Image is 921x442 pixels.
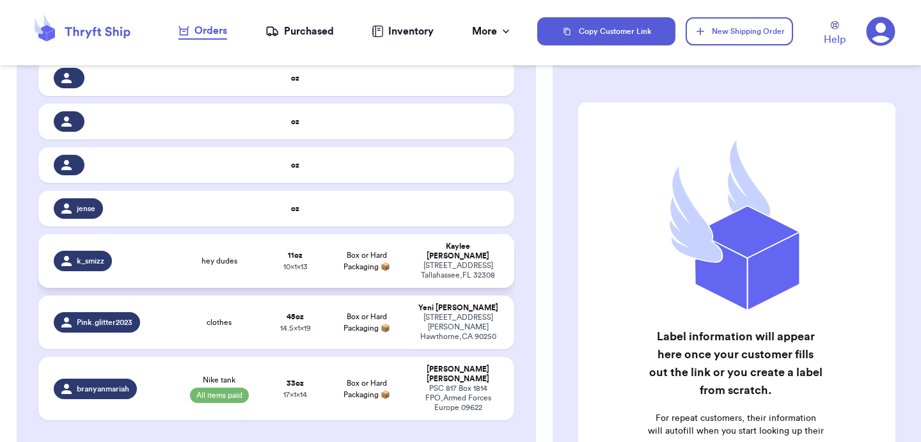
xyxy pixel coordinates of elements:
[201,256,237,266] span: hey dudes
[537,17,675,45] button: Copy Customer Link
[291,205,299,212] strong: oz
[472,24,512,39] div: More
[288,251,303,259] strong: 11 oz
[77,384,129,394] span: branyanmariah
[417,261,499,280] div: [STREET_ADDRESS] Tallahassee , FL 32308
[283,391,307,399] span: 17 x 1 x 14
[280,324,311,332] span: 14.5 x 1 x 19
[291,161,299,169] strong: oz
[287,313,304,320] strong: 45 oz
[283,263,308,271] span: 10 x 1 x 13
[190,388,249,403] span: All items paid
[417,365,499,384] div: [PERSON_NAME] [PERSON_NAME]
[77,256,104,266] span: k_smizz
[207,317,232,328] span: clothes
[77,317,132,328] span: Pink.glitter2023
[417,313,499,342] div: [STREET_ADDRESS][PERSON_NAME] Hawthorne , CA 90250
[203,375,235,385] span: Nike tank
[343,313,390,332] span: Box or Hard Packaging 📦
[824,21,846,47] a: Help
[77,203,95,214] span: jense
[291,118,299,125] strong: oz
[287,379,304,387] strong: 33 oz
[372,24,434,39] a: Inventory
[343,379,390,399] span: Box or Hard Packaging 📦
[178,23,227,38] div: Orders
[824,32,846,47] span: Help
[265,24,334,39] a: Purchased
[417,303,499,313] div: Yeni [PERSON_NAME]
[417,242,499,261] div: Kaylee [PERSON_NAME]
[417,384,499,413] div: PSC 817 Box 1814 FPO , Armed Forces Europe 09622
[647,328,824,399] h2: Label information will appear here once your customer fills out the link or you create a label fr...
[178,23,227,40] a: Orders
[343,251,390,271] span: Box or Hard Packaging 📦
[291,74,299,82] strong: oz
[686,17,793,45] button: New Shipping Order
